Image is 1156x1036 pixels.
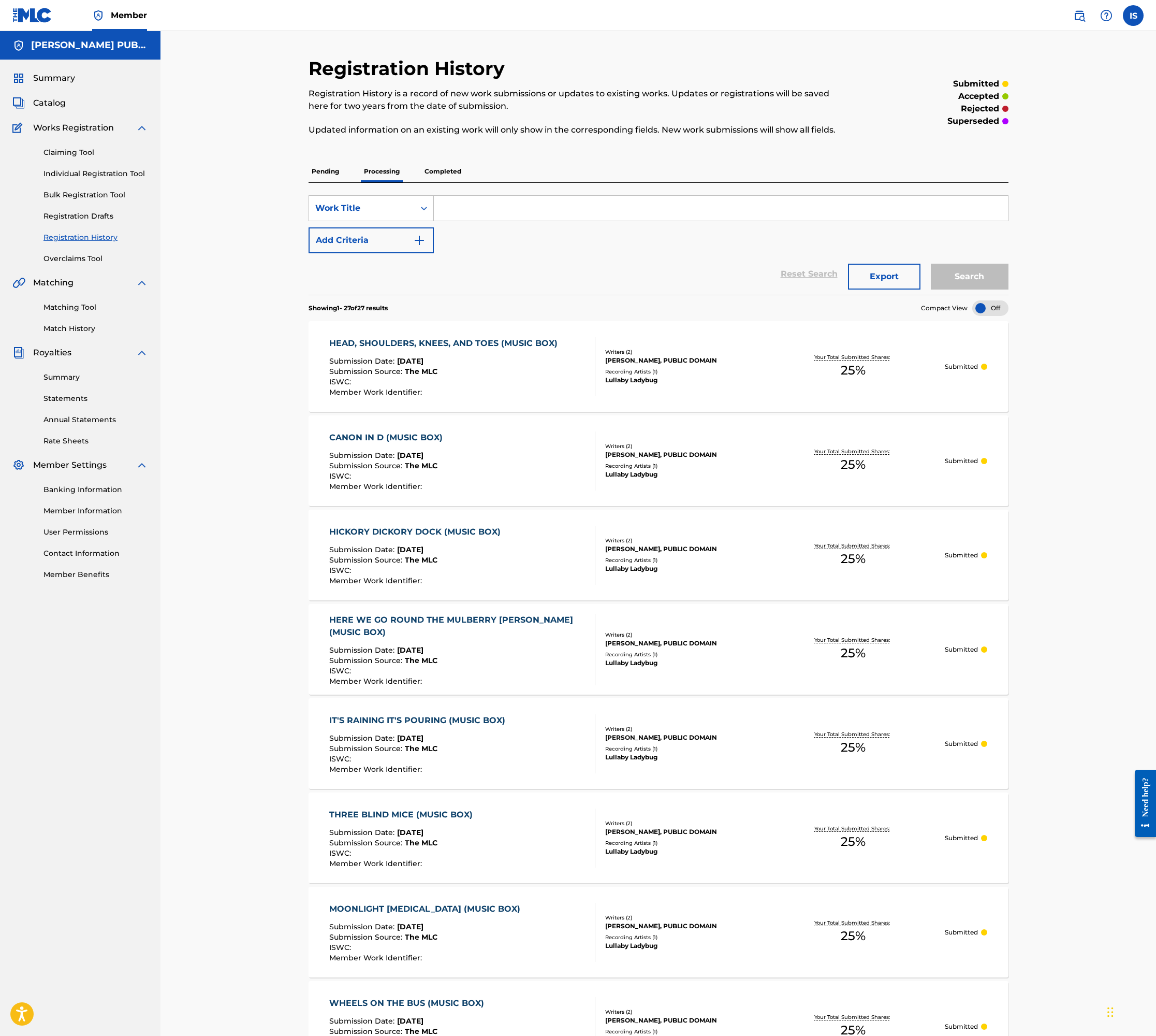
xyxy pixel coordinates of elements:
a: Rate Sheets [43,436,148,447]
a: Registration History [43,232,148,243]
div: Recording Artists ( 1 ) [605,745,762,753]
div: Recording Artists ( 1 ) [605,933,762,941]
p: Submitted [945,1022,978,1031]
a: User Permissions [43,527,148,538]
span: 25 % [841,644,866,663]
span: [DATE] [397,545,423,554]
span: [DATE] [397,733,423,743]
p: Pending [309,161,342,182]
span: 25 % [841,550,866,568]
div: [PERSON_NAME], PUBLIC DOMAIN [605,544,762,554]
span: ISWC : [329,666,354,675]
p: Registration History is a record of new work submissions or updates to existing works. Updates or... [309,88,847,112]
span: 25 % [841,738,866,757]
p: Submitted [945,645,978,654]
iframe: Chat Widget [1104,986,1156,1036]
span: ISWC : [329,566,354,575]
img: expand [136,347,148,359]
div: Lullaby Ladybug [605,847,762,856]
div: User Menu [1123,5,1144,26]
a: Member Information [43,506,148,516]
form: Search Form [309,195,1008,295]
span: Member [111,9,147,21]
img: expand [136,459,148,471]
img: MLC Logo [12,8,52,23]
a: HERE WE GO ROUND THE MULBERRY [PERSON_NAME] (MUSIC BOX)Submission Date:[DATE]Submission Source:Th... [309,604,1008,695]
div: [PERSON_NAME], PUBLIC DOMAIN [605,450,762,459]
span: Submission Date : [329,1016,397,1026]
p: rejected [961,103,999,115]
button: Export [848,264,920,290]
a: THREE BLIND MICE (MUSIC BOX)Submission Date:[DATE]Submission Source:The MLCISWC:Member Work Ident... [309,793,1008,883]
span: [DATE] [397,451,423,460]
span: Member Work Identifier : [329,482,425,491]
p: Your Total Submitted Shares: [814,825,892,832]
img: Matching [12,277,25,289]
span: ISWC : [329,471,354,481]
a: Claiming Tool [43,147,148,158]
p: Submitted [945,362,978,371]
span: Submission Source : [329,555,405,565]
a: Statements [43,393,148,404]
div: HICKORY DICKORY DOCK (MUSIC BOX) [329,526,506,538]
div: HERE WE GO ROUND THE MULBERRY [PERSON_NAME] (MUSIC BOX) [329,614,587,639]
div: Lullaby Ladybug [605,941,762,951]
div: WHEELS ON THE BUS (MUSIC BOX) [329,997,489,1010]
p: accepted [958,90,999,103]
span: [DATE] [397,828,423,837]
div: Writers ( 2 ) [605,631,762,639]
span: Summary [33,72,75,84]
p: Showing 1 - 27 of 27 results [309,304,388,313]
span: Compact View [921,304,968,313]
p: Your Total Submitted Shares: [814,730,892,738]
div: Lullaby Ladybug [605,376,762,385]
div: THREE BLIND MICE (MUSIC BOX) [329,809,478,821]
div: Writers ( 2 ) [605,537,762,544]
img: help [1100,9,1113,22]
p: submitted [953,78,999,90]
div: Drag [1107,997,1114,1028]
span: The MLC [405,461,437,470]
span: ISWC : [329,848,354,858]
span: [DATE] [397,922,423,931]
a: Contact Information [43,548,148,559]
span: Member Settings [33,459,107,471]
span: Member Work Identifier : [329,859,425,868]
a: Banking Information [43,484,148,495]
span: The MLC [405,367,437,376]
div: HEAD, SHOULDERS, KNEES, AND TOES (MUSIC BOX) [329,337,563,350]
a: Matching Tool [43,302,148,313]
div: Writers ( 2 ) [605,819,762,827]
a: Member Benefits [43,569,148,580]
button: Add Criteria [309,227,434,253]
span: The MLC [405,838,437,847]
p: Your Total Submitted Shares: [814,542,892,550]
span: [DATE] [397,645,423,655]
p: Your Total Submitted Shares: [814,919,892,927]
span: Submission Source : [329,656,405,665]
span: Works Registration [33,122,114,134]
span: Royalties [33,347,71,359]
div: Work Title [315,202,408,214]
p: Your Total Submitted Shares: [814,353,892,361]
span: The MLC [405,656,437,665]
span: The MLC [405,932,437,942]
a: SummarySummary [12,72,75,84]
div: Writers ( 2 ) [605,442,762,450]
div: Lullaby Ladybug [605,753,762,762]
img: 9d2ae6d4665cec9f34b9.svg [413,234,426,247]
a: CANON IN D (MUSIC BOX)Submission Date:[DATE]Submission Source:The MLCISWC:Member Work Identifier:... [309,415,1008,506]
span: Submission Source : [329,367,405,376]
a: Bulk Registration Tool [43,190,148,200]
p: Submitted [945,833,978,843]
span: Submission Date : [329,828,397,837]
div: Lullaby Ladybug [605,658,762,668]
img: expand [136,122,148,134]
span: Submission Date : [329,451,397,460]
span: Submission Source : [329,1027,405,1036]
a: CatalogCatalog [12,97,66,109]
span: ISWC : [329,943,354,952]
div: [PERSON_NAME], PUBLIC DOMAIN [605,639,762,648]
